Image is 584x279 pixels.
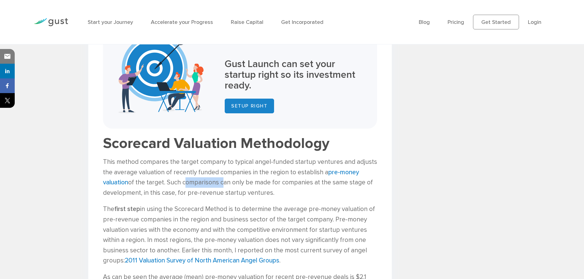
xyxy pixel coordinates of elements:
[528,19,541,25] a: Login
[103,135,377,153] h1: Scorecard Valuation Methodology
[114,205,140,213] strong: first step
[151,19,213,25] a: Accelerate your Progress
[34,18,68,26] img: Gust Logo
[88,19,133,25] a: Start your Journey
[473,15,519,29] a: Get Started
[103,168,359,187] a: pre-money valuation
[103,157,377,198] p: This method compares the target company to typical angel-funded startup ventures and adjusts the ...
[281,19,323,25] a: Get Incorporated
[103,204,377,266] p: The in using the Scorecard Method is to determine the average pre-money valuation of pre-revenue ...
[225,99,274,113] a: SETUP RIGHT
[419,19,430,25] a: Blog
[125,257,279,264] a: 2011 Valuation Survey of North American Angel Groups
[225,59,362,91] h3: Gust Launch can set your startup right so its investment ready.
[448,19,464,25] a: Pricing
[231,19,263,25] a: Raise Capital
